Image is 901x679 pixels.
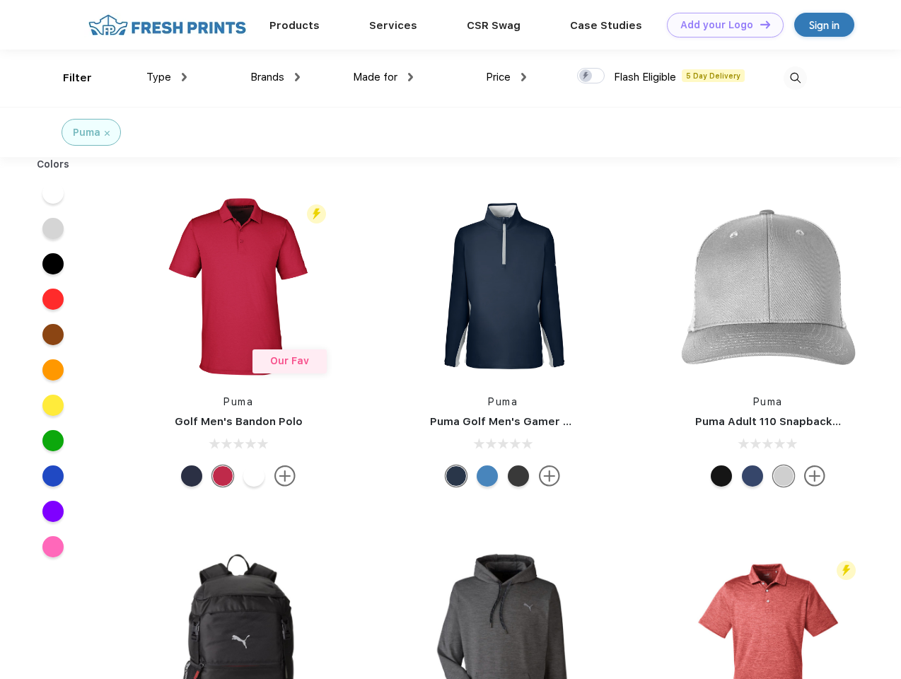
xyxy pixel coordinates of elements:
[408,73,413,81] img: dropdown.png
[181,465,202,487] div: Navy Blazer
[353,71,397,83] span: Made for
[488,396,518,407] a: Puma
[270,355,309,366] span: Our Fav
[146,71,171,83] span: Type
[243,465,265,487] div: Bright White
[837,561,856,580] img: flash_active_toggle.svg
[753,396,783,407] a: Puma
[369,19,417,32] a: Services
[63,70,92,86] div: Filter
[521,73,526,81] img: dropdown.png
[682,69,745,82] span: 5 Day Delivery
[430,415,653,428] a: Puma Golf Men's Gamer Golf Quarter-Zip
[711,465,732,487] div: Pma Blk with Pma Blk
[73,125,100,140] div: Puma
[477,465,498,487] div: Bright Cobalt
[680,19,753,31] div: Add your Logo
[794,13,854,37] a: Sign in
[508,465,529,487] div: Puma Black
[614,71,676,83] span: Flash Eligible
[674,192,862,381] img: func=resize&h=266
[26,157,81,172] div: Colors
[274,465,296,487] img: more.svg
[809,17,839,33] div: Sign in
[467,19,521,32] a: CSR Swag
[409,192,597,381] img: func=resize&h=266
[182,73,187,81] img: dropdown.png
[175,415,303,428] a: Golf Men's Bandon Polo
[105,131,110,136] img: filter_cancel.svg
[144,192,332,381] img: func=resize&h=266
[212,465,233,487] div: Ski Patrol
[446,465,467,487] div: Navy Blazer
[784,66,807,90] img: desktop_search.svg
[486,71,511,83] span: Price
[250,71,284,83] span: Brands
[307,204,326,224] img: flash_active_toggle.svg
[295,73,300,81] img: dropdown.png
[269,19,320,32] a: Products
[742,465,763,487] div: Peacoat with Qut Shd
[223,396,253,407] a: Puma
[773,465,794,487] div: Quarry Brt Whit
[84,13,250,37] img: fo%20logo%202.webp
[539,465,560,487] img: more.svg
[804,465,825,487] img: more.svg
[760,21,770,28] img: DT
